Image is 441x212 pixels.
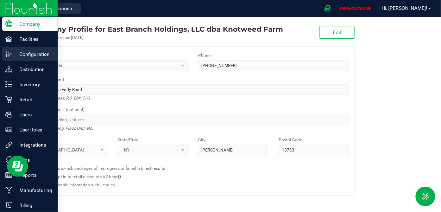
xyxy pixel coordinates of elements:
input: Postal Code [279,145,349,155]
span: Hi, [PERSON_NAME]! [382,5,428,11]
p: Manufacturing [12,186,55,194]
inline-svg: Billing [5,202,12,209]
inline-svg: User Roles [5,126,12,133]
p: Tags [12,156,55,164]
p: Billing [12,201,55,210]
div: East Branch Holdings, LLC dba Knotweed Farm [31,24,283,34]
label: Address Line 2 (optional) [37,107,84,113]
button: Toggle Menu [416,187,435,206]
label: Opt in to retail discounts V2 beta [55,174,121,180]
p: IMPERSONATOR [337,5,375,12]
inline-svg: Inventory [5,81,12,88]
inline-svg: Configuration [5,51,12,58]
button: Edit [320,26,355,39]
inline-svg: Facilities [5,36,12,43]
span: Open Ecommerce Menu [320,1,335,15]
inline-svg: Company [5,20,12,27]
div: Account active since [DATE] [31,34,283,41]
inline-svg: Retail [5,96,12,103]
inline-svg: Distribution [5,66,12,73]
h2: Configs [37,161,349,165]
label: Phone [198,52,210,59]
p: User Roles [12,126,55,134]
p: Retail [12,95,55,104]
inline-svg: Users [5,111,12,118]
p: Facilities [12,35,55,43]
input: Suite, Building, Unit, etc. [37,115,349,125]
inline-svg: Tags [5,156,12,163]
p: Inventory [12,80,55,89]
p: Configuration [12,50,55,58]
i: Suite, Building, Floor, Unit, etc. [37,124,93,133]
label: City [198,137,206,143]
i: Street address, P.O. Box, C/O [37,94,90,102]
p: Users [12,110,55,119]
label: Auto-lock packages of in-progress or failed lab test results [55,165,165,172]
label: Postal Code [279,137,302,143]
p: Integrations [12,141,55,149]
label: Enable integration with Lendica [55,182,115,188]
input: City [198,145,268,155]
label: State/Prov [118,137,138,143]
inline-svg: Integrations [5,141,12,148]
inline-svg: Manufacturing [5,187,12,194]
p: Distribution [12,65,55,73]
span: Edit [333,30,341,35]
p: Company [12,20,55,28]
iframe: Resource center [7,156,28,177]
input: (123) 456-7890 [198,60,349,71]
input: Address [37,84,349,95]
p: Reports [12,171,55,179]
inline-svg: Reports [5,172,12,179]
